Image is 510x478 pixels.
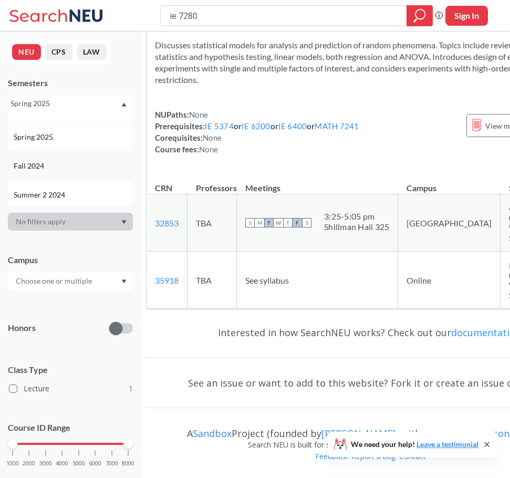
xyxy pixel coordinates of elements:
a: IE 6200 [242,121,270,131]
span: M [255,218,264,227]
a: [PERSON_NAME] [321,427,395,440]
span: None [203,133,222,142]
svg: Dropdown arrow [121,279,127,284]
span: S [302,218,311,227]
a: 35918 [155,275,179,285]
a: IE 5374 [205,121,234,131]
svg: magnifying glass [413,8,426,23]
div: NUPaths: Prerequisites: or or or Corequisites: Course fees: [155,109,359,155]
td: Online [398,252,501,309]
span: 1000 [6,461,19,466]
p: Honors [8,322,36,334]
a: MATH 7241 [315,121,359,131]
input: Class, professor, course number, "phrase" [169,7,399,25]
div: Dropdown arrow [8,213,133,231]
span: None [199,144,218,154]
a: Leave a testimonial [417,440,478,449]
button: NEU [12,44,41,60]
span: See syllabus [245,275,289,285]
div: Spring 2025Dropdown arrowFall 2025Summer 2 2025Summer Full 2025Summer 1 2025Spring 2025Fall 2024S... [8,95,133,112]
input: Choose one or multiple [11,275,99,287]
a: IE 6400 [278,121,307,131]
span: 4000 [56,461,68,466]
a: 32853 [155,218,179,228]
a: Sandbox [193,427,232,440]
svg: Dropdown arrow [121,102,127,107]
span: Spring 2025 [14,131,55,143]
span: 3000 [39,461,52,466]
span: Summer 2 2024 [14,189,67,201]
th: Campus [398,172,501,194]
div: Spring 2025 [11,98,120,109]
div: Dropdown arrow [8,272,133,290]
div: CRN [155,182,172,194]
button: CPS [45,44,72,60]
th: Meetings [237,172,398,194]
svg: Dropdown arrow [121,220,127,224]
span: S [245,218,255,227]
div: 3:25 - 5:05 pm [324,211,389,222]
td: TBA [188,252,237,309]
div: Shillman Hall 325 [324,222,389,232]
button: Sign In [445,6,488,26]
a: Feedback [315,451,348,461]
span: 2000 [23,461,35,466]
span: 1 [129,383,133,394]
div: magnifying glass [407,5,433,26]
span: T [283,218,293,227]
span: W [274,218,283,227]
button: LAW [77,44,107,60]
span: 7000 [106,461,118,466]
span: F [293,218,302,227]
span: Class Type [8,364,133,376]
span: 5000 [72,461,85,466]
label: Lecture [9,382,133,396]
p: Course ID Range [8,422,133,434]
span: 8000 [122,461,134,466]
div: Semesters [8,77,133,89]
span: None [189,110,208,119]
div: Campus [8,254,133,266]
td: TBA [188,194,237,252]
td: [GEOGRAPHIC_DATA] [398,194,501,252]
span: We need your help! [351,441,478,448]
span: 6000 [89,461,101,466]
th: Professors [188,172,237,194]
span: Fall 2024 [14,160,46,172]
span: T [264,218,274,227]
